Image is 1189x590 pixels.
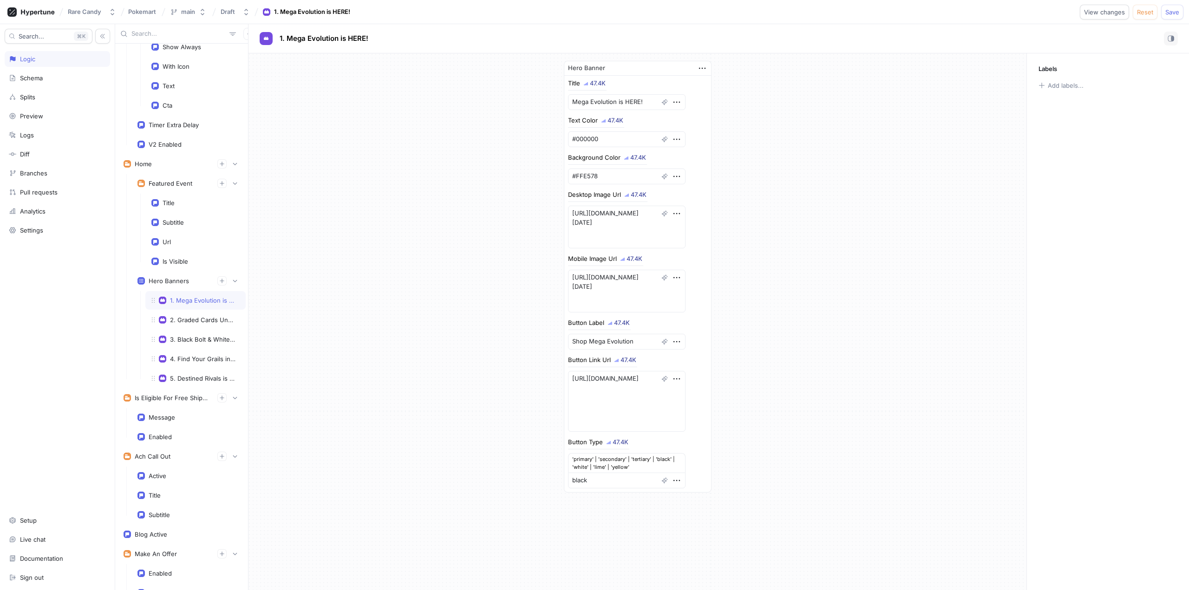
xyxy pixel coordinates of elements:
[149,433,172,441] div: Enabled
[20,169,47,177] div: Branches
[568,320,604,326] div: Button Label
[568,371,686,432] textarea: [URL][DOMAIN_NAME]
[1035,79,1086,91] button: Add labels...
[217,4,254,19] button: Draft
[64,4,120,19] button: Rare Candy
[20,207,46,215] div: Analytics
[163,238,171,246] div: Url
[163,43,201,51] div: Show Always
[20,188,58,196] div: Pull requests
[20,536,46,543] div: Live chat
[1161,5,1183,19] button: Save
[568,155,621,161] div: Background Color
[568,64,605,73] div: Hero Banner
[568,169,686,184] textarea: #FFE578
[128,8,156,15] span: Pokemart
[568,94,686,110] textarea: Mega Evolution is HERE!
[568,334,686,350] textarea: Shop Mega Evolution
[1084,9,1125,15] span: View changes
[170,355,236,363] div: 4. Find Your Grails in Our Weekly Auctions!
[568,117,598,123] div: Text Color
[163,258,188,265] div: Is Visible
[1133,5,1157,19] button: Reset
[135,531,167,538] div: Blog Active
[568,473,686,488] textarea: black
[613,439,628,445] div: 47.4K
[149,121,199,129] div: Timer Extra Delay
[274,7,350,17] div: 1. Mega Evolution is HERE!
[568,131,686,147] textarea: #000000
[131,29,226,39] input: Search...
[621,357,636,363] div: 47.4K
[149,570,172,577] div: Enabled
[1137,9,1153,15] span: Reset
[68,8,101,16] div: Rare Candy
[568,357,611,363] div: Button Link Url
[20,227,43,234] div: Settings
[568,439,603,445] div: Button Type
[5,29,92,44] button: Search...K
[20,93,35,101] div: Splits
[20,517,37,524] div: Setup
[170,316,236,324] div: 2. Graded Cards Under $100
[1039,65,1057,72] p: Labels
[170,336,236,343] div: 3. Black Bolt & White Flare Have Arrived!
[20,555,63,562] div: Documentation
[163,63,189,70] div: With Icon
[631,192,647,198] div: 47.4K
[20,74,43,82] div: Schema
[163,82,175,90] div: Text
[135,160,152,168] div: Home
[568,80,580,86] div: Title
[181,8,195,16] div: main
[163,102,172,109] div: Cta
[149,180,192,187] div: Featured Event
[19,33,44,39] span: Search...
[170,375,236,382] div: 5. Destined Rivals is Here!
[20,131,34,139] div: Logs
[149,492,161,499] div: Title
[568,206,686,248] textarea: [URL][DOMAIN_NAME][DATE]
[20,55,35,63] div: Logic
[170,297,236,304] div: 1. Mega Evolution is HERE!
[5,551,110,566] a: Documentation
[627,256,642,262] div: 47.4K
[163,219,184,226] div: Subtitle
[614,320,630,326] div: 47.4K
[135,550,177,558] div: Make An Offer
[608,117,623,123] div: 47.4K
[568,192,621,198] div: Desktop Image Url
[74,32,88,41] div: K
[280,33,368,44] p: 1. Mega Evolution is HERE!
[1080,5,1129,19] button: View changes
[568,270,686,312] textarea: [URL][DOMAIN_NAME][DATE]
[20,150,30,158] div: Diff
[166,4,210,19] button: main
[568,453,686,473] div: 'primary' | 'secondary' | 'tertiary' | 'black' | 'white' | 'lime' | 'yellow'
[149,511,170,519] div: Subtitle
[163,199,175,207] div: Title
[20,112,43,120] div: Preview
[149,141,182,148] div: V2 Enabled
[135,394,210,402] div: Is Eligible For Free Shipping
[221,8,235,16] div: Draft
[149,277,189,285] div: Hero Banners
[149,414,175,421] div: Message
[630,155,646,161] div: 47.4K
[590,80,606,86] div: 47.4K
[1165,9,1179,15] span: Save
[20,574,44,581] div: Sign out
[568,256,617,262] div: Mobile Image Url
[135,453,170,460] div: Ach Call Out
[149,472,166,480] div: Active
